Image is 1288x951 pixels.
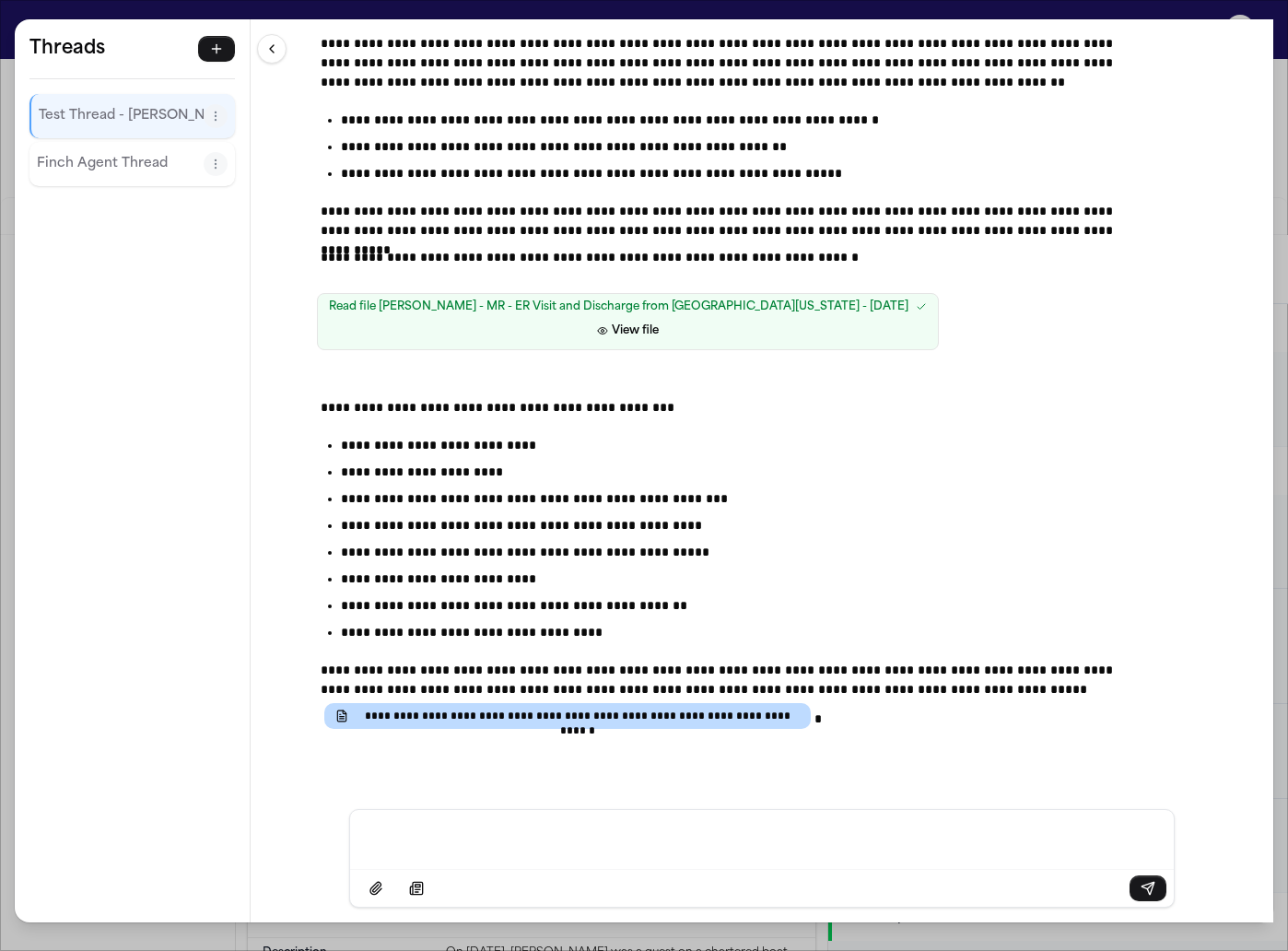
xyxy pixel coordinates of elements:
[37,149,204,179] button: Select thread: Finch Agent Thread
[204,152,228,176] button: Thread actions
[398,875,435,901] button: Select demand example
[204,104,228,128] button: Thread actions
[357,875,394,901] button: Attach files
[29,34,105,64] h5: Threads
[39,105,204,127] p: Test Thread - [PERSON_NAME]
[329,318,927,344] button: View file
[350,810,1174,869] div: Message input
[37,153,204,175] p: Finch Agent Thread
[1130,875,1166,901] button: Send message
[39,101,204,131] button: Select thread: Test Thread - Viraj
[329,299,908,314] span: Read file [PERSON_NAME] - MR - ER Visit and Discharge from [GEOGRAPHIC_DATA][US_STATE] - [DATE]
